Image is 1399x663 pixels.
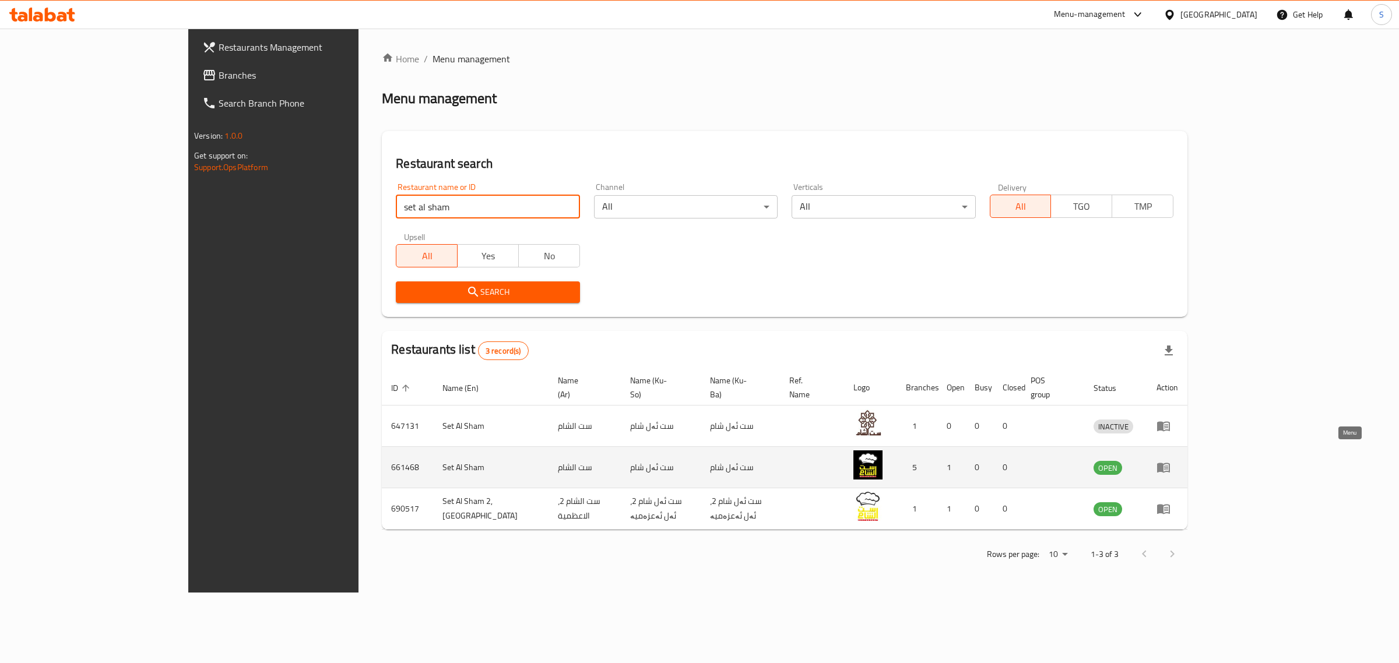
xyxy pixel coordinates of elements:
[1180,8,1257,21] div: [GEOGRAPHIC_DATA]
[194,160,268,175] a: Support.OpsPlatform
[789,373,829,401] span: Ref. Name
[1094,502,1122,516] div: OPEN
[1112,195,1173,218] button: TMP
[710,373,767,401] span: Name (Ku-Ba)
[433,488,549,530] td: Set Al Sham 2, [GEOGRAPHIC_DATA]
[701,405,781,447] td: ست ئەل شام
[897,405,937,447] td: 1
[1157,502,1178,516] div: Menu
[194,128,223,143] span: Version:
[1117,198,1169,215] span: TMP
[965,405,993,447] td: 0
[937,488,965,530] td: 1
[701,488,781,530] td: ست ئەل شام 2، ئەل ئەعزەمیە
[478,341,529,360] div: Total records count
[897,447,937,488] td: 5
[1054,8,1126,22] div: Menu-management
[396,244,458,267] button: All
[1050,195,1112,218] button: TGO
[853,492,883,521] img: Set Al Sham 2, Aladhamiya
[937,405,965,447] td: 0
[993,370,1021,405] th: Closed
[523,248,575,265] span: No
[965,447,993,488] td: 0
[897,488,937,530] td: 1
[1157,419,1178,433] div: Menu
[433,52,510,66] span: Menu management
[219,68,413,82] span: Branches
[404,232,426,241] label: Upsell
[993,447,1021,488] td: 0
[1044,546,1072,563] div: Rows per page:
[701,447,781,488] td: ست ئەل شام
[1094,420,1133,433] span: INACTIVE
[382,52,1187,66] nav: breadcrumb
[219,40,413,54] span: Restaurants Management
[1094,461,1122,475] span: OPEN
[937,370,965,405] th: Open
[1147,370,1187,405] th: Action
[1091,547,1119,562] p: 1-3 of 3
[1031,373,1070,401] span: POS group
[219,96,413,110] span: Search Branch Phone
[558,373,607,401] span: Name (Ar)
[998,183,1027,191] label: Delivery
[433,405,549,447] td: Set Al Sham
[549,405,621,447] td: ست الشام
[965,370,993,405] th: Busy
[1094,461,1122,475] div: OPEN
[1094,381,1131,395] span: Status
[382,89,497,108] h2: Menu management
[990,195,1052,218] button: All
[433,447,549,488] td: Set Al Sham
[853,409,883,438] img: Set Al Sham
[993,488,1021,530] td: 0
[995,198,1047,215] span: All
[457,244,519,267] button: Yes
[621,405,701,447] td: ست ئەل شام
[442,381,494,395] span: Name (En)
[1155,337,1183,365] div: Export file
[844,370,897,405] th: Logo
[391,341,528,360] h2: Restaurants list
[965,488,993,530] td: 0
[549,488,621,530] td: ست الشام 2، الاعظمية
[518,244,580,267] button: No
[937,447,965,488] td: 1
[424,52,428,66] li: /
[462,248,514,265] span: Yes
[396,155,1173,172] h2: Restaurant search
[193,61,422,89] a: Branches
[396,195,579,218] input: Search for restaurant name or ID..
[993,405,1021,447] td: 0
[405,285,570,299] span: Search
[193,89,422,117] a: Search Branch Phone
[897,370,937,405] th: Branches
[792,195,975,218] div: All
[479,345,528,357] span: 3 record(s)
[224,128,242,143] span: 1.0.0
[193,33,422,61] a: Restaurants Management
[1379,8,1384,21] span: S
[621,447,701,488] td: ست ئەل شام
[549,447,621,488] td: ست الشام
[396,281,579,303] button: Search
[594,195,778,218] div: All
[194,148,248,163] span: Get support on:
[391,381,413,395] span: ID
[987,547,1039,562] p: Rows per page:
[1056,198,1108,215] span: TGO
[630,373,687,401] span: Name (Ku-So)
[382,370,1187,530] table: enhanced table
[1094,503,1122,516] span: OPEN
[853,450,883,479] img: Set Al Sham
[621,488,701,530] td: ست ئەل شام 2، ئەل ئەعزەمیە
[401,248,453,265] span: All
